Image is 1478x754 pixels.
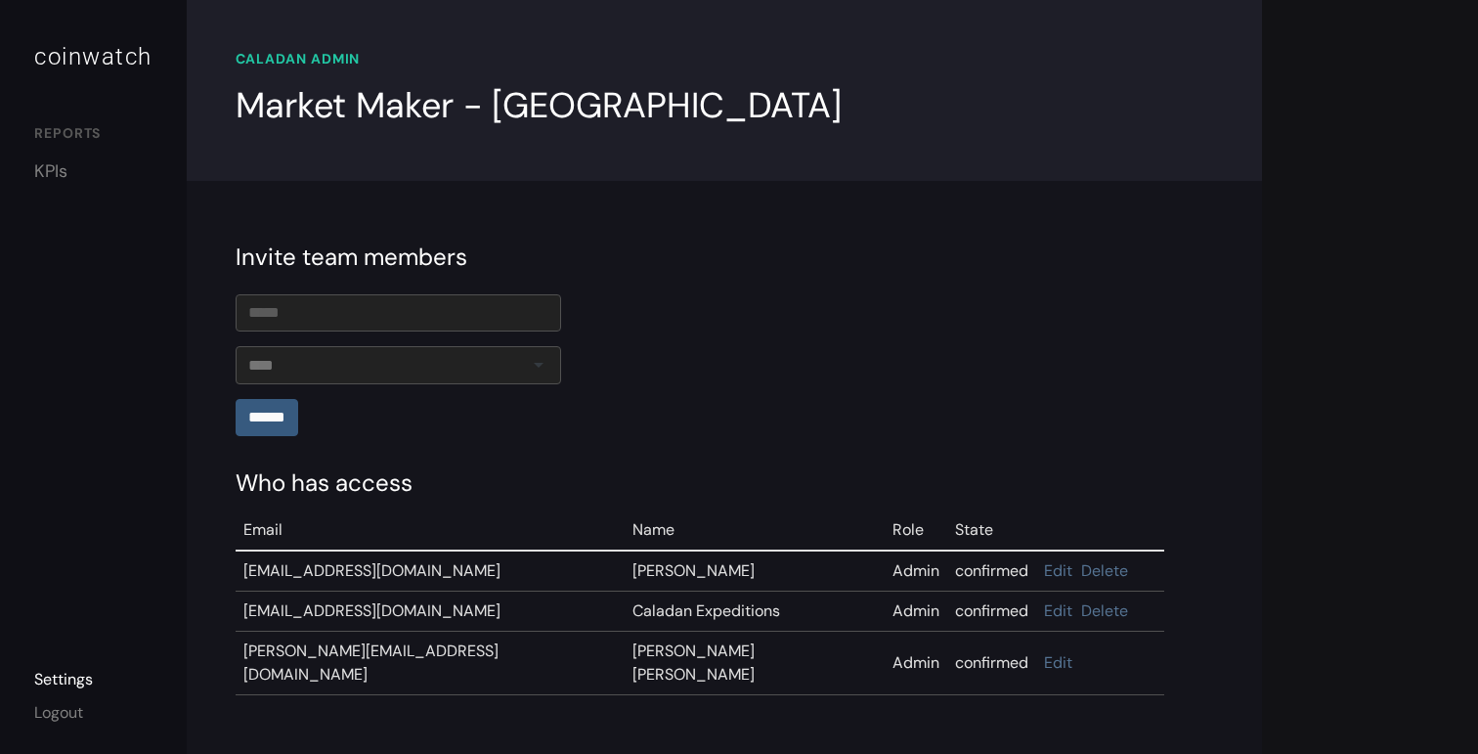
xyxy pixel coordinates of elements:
td: confirmed [947,551,1036,592]
div: Market Maker - [GEOGRAPHIC_DATA] [236,79,842,132]
td: Email [236,510,625,551]
td: [PERSON_NAME] [625,551,886,592]
a: Edit [1044,560,1072,581]
td: [EMAIL_ADDRESS][DOMAIN_NAME] [236,551,625,592]
div: Invite team members [236,240,1213,275]
div: Who has access [236,466,1213,501]
a: Delete [1081,560,1128,581]
td: Caladan Expeditions [625,592,886,632]
a: Logout [34,702,83,723]
a: KPIs [34,158,152,185]
a: Edit [1044,652,1072,673]
span: Admin [892,560,939,581]
td: confirmed [947,592,1036,632]
div: coinwatch [34,39,152,74]
td: Role [885,510,947,551]
td: confirmed [947,632,1036,695]
span: Admin [892,652,939,673]
a: Delete [1081,600,1128,621]
td: [EMAIL_ADDRESS][DOMAIN_NAME] [236,592,625,632]
div: REPORTS [34,123,152,149]
div: CALADAN ADMIN [236,49,1213,69]
td: State [947,510,1036,551]
td: [PERSON_NAME][EMAIL_ADDRESS][DOMAIN_NAME] [236,632,625,695]
span: Admin [892,600,939,621]
td: [PERSON_NAME] [PERSON_NAME] [625,632,886,695]
td: Name [625,510,886,551]
a: Edit [1044,600,1072,621]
